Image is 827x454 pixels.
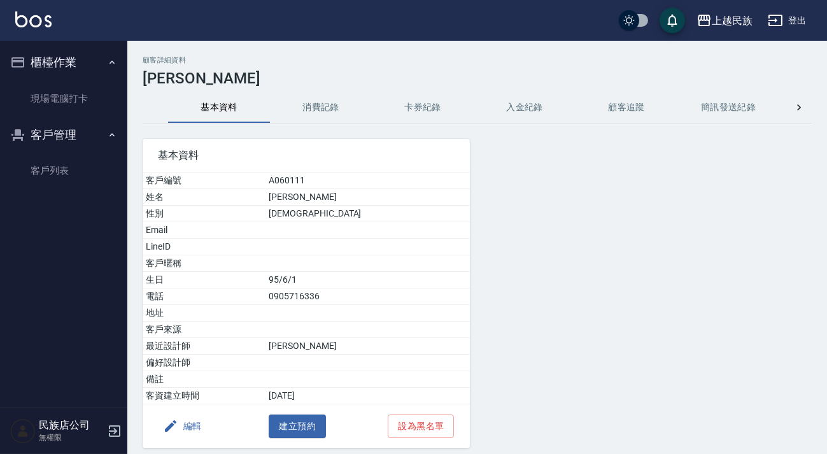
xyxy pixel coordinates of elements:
[5,156,122,185] a: 客戶列表
[269,415,326,438] button: 建立預約
[143,272,265,288] td: 生日
[388,415,454,438] button: 設為黑名單
[143,189,265,206] td: 姓名
[168,92,270,123] button: 基本資料
[265,173,469,189] td: A060111
[265,338,469,355] td: [PERSON_NAME]
[712,13,753,29] div: 上越民族
[143,206,265,222] td: 性別
[265,189,469,206] td: [PERSON_NAME]
[763,9,812,32] button: 登出
[5,84,122,113] a: 現場電腦打卡
[143,56,812,64] h2: 顧客詳細資料
[5,46,122,79] button: 櫃檯作業
[372,92,474,123] button: 卡券紀錄
[265,206,469,222] td: [DEMOGRAPHIC_DATA]
[691,8,758,34] button: 上越民族
[474,92,576,123] button: 入金紀錄
[158,415,207,438] button: 編輯
[576,92,677,123] button: 顧客追蹤
[15,11,52,27] img: Logo
[143,388,265,404] td: 客資建立時間
[270,92,372,123] button: 消費記錄
[143,322,265,338] td: 客戶來源
[143,338,265,355] td: 最近設計師
[143,371,265,388] td: 備註
[143,173,265,189] td: 客戶編號
[39,419,104,432] h5: 民族店公司
[265,388,469,404] td: [DATE]
[5,118,122,152] button: 客戶管理
[10,418,36,444] img: Person
[143,288,265,305] td: 電話
[143,239,265,255] td: LineID
[677,92,779,123] button: 簡訊發送紀錄
[660,8,685,33] button: save
[158,149,455,162] span: 基本資料
[143,222,265,239] td: Email
[265,288,469,305] td: 0905716336
[143,69,812,87] h3: [PERSON_NAME]
[143,305,265,322] td: 地址
[143,355,265,371] td: 偏好設計師
[143,255,265,272] td: 客戶暱稱
[39,432,104,443] p: 無權限
[265,272,469,288] td: 95/6/1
